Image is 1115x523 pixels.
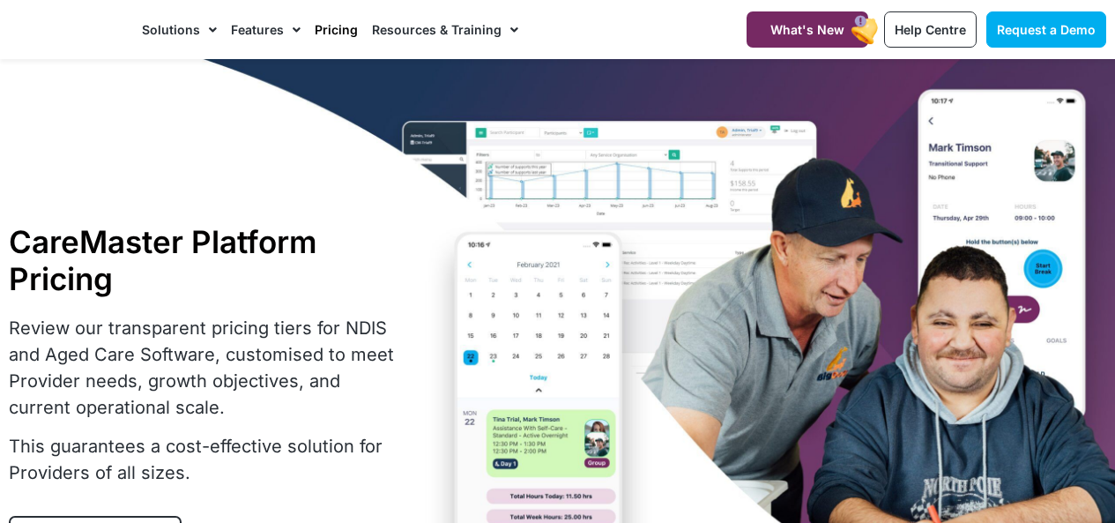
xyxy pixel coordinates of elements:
[9,223,398,297] h1: CareMaster Platform Pricing
[986,11,1106,48] a: Request a Demo
[747,11,868,48] a: What's New
[895,22,966,37] span: Help Centre
[9,433,398,486] p: This guarantees a cost-effective solution for Providers of all sizes.
[9,17,124,42] img: CareMaster Logo
[884,11,977,48] a: Help Centre
[997,22,1096,37] span: Request a Demo
[770,22,844,37] span: What's New
[9,315,398,421] p: Review our transparent pricing tiers for NDIS and Aged Care Software, customised to meet Provider...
